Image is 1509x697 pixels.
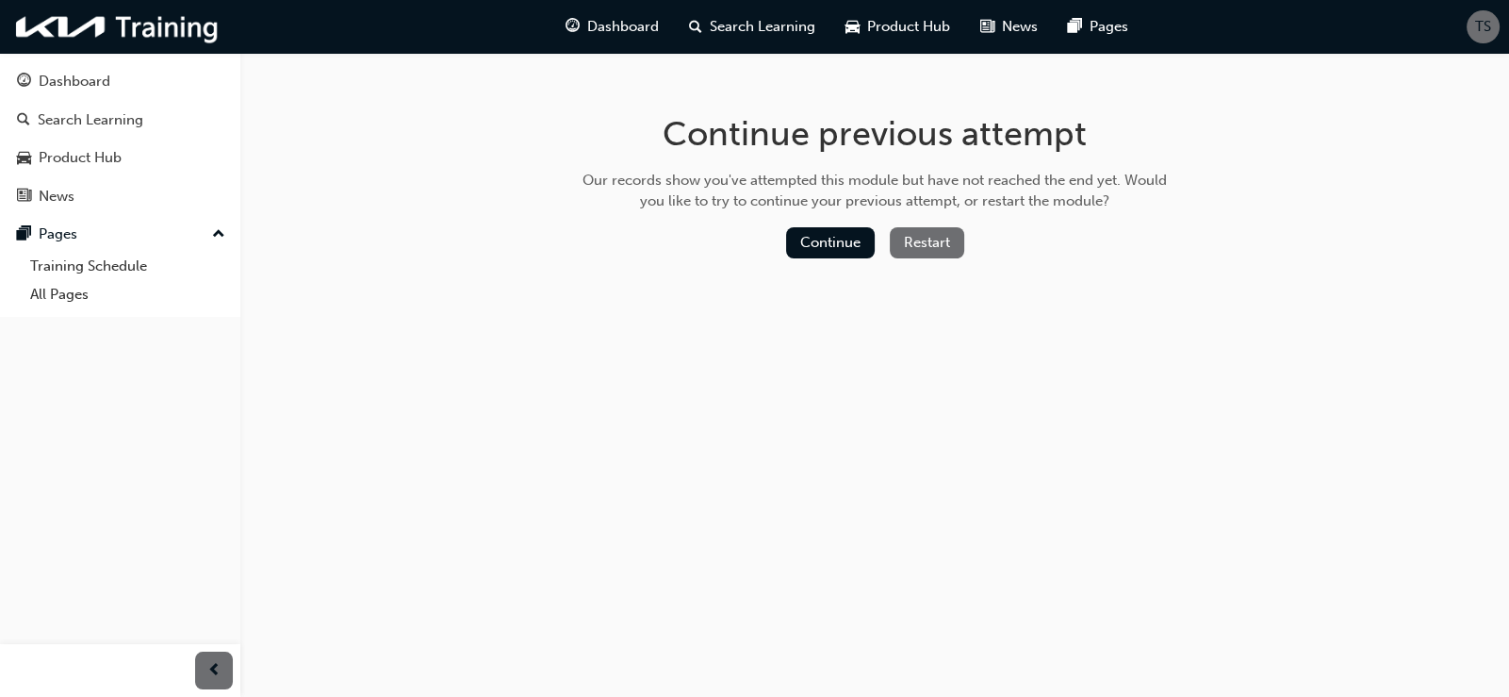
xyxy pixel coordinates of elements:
span: guage-icon [17,74,31,91]
a: news-iconNews [965,8,1053,46]
a: Search Learning [8,103,233,138]
span: Pages [1090,16,1128,38]
button: TS [1467,10,1500,43]
span: up-icon [212,223,225,247]
a: Training Schedule [23,252,233,281]
span: pages-icon [17,226,31,243]
div: Dashboard [39,71,110,92]
a: pages-iconPages [1053,8,1143,46]
a: guage-iconDashboard [550,8,674,46]
span: pages-icon [1068,15,1082,39]
span: Product Hub [867,16,950,38]
a: News [8,179,233,214]
button: Pages [8,217,233,252]
a: All Pages [23,280,233,309]
span: Search Learning [710,16,815,38]
span: search-icon [689,15,702,39]
a: Product Hub [8,141,233,175]
div: Pages [39,224,77,245]
div: Product Hub [39,147,122,169]
div: Our records show you've attempted this module but have not reached the end yet. Would you like to... [576,170,1173,212]
h1: Continue previous attempt [576,113,1173,155]
button: Restart [890,227,964,258]
span: car-icon [17,150,31,167]
button: DashboardSearch LearningProduct HubNews [8,60,233,217]
span: Dashboard [587,16,659,38]
span: guage-icon [566,15,580,39]
a: search-iconSearch Learning [674,8,830,46]
span: News [1002,16,1038,38]
span: car-icon [845,15,860,39]
a: car-iconProduct Hub [830,8,965,46]
span: news-icon [980,15,994,39]
div: Search Learning [38,109,143,131]
span: search-icon [17,112,30,129]
span: TS [1475,16,1491,38]
div: News [39,186,74,207]
span: prev-icon [207,659,221,683]
img: kia-training [9,8,226,46]
span: news-icon [17,189,31,206]
button: Continue [786,227,875,258]
a: Dashboard [8,64,233,99]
